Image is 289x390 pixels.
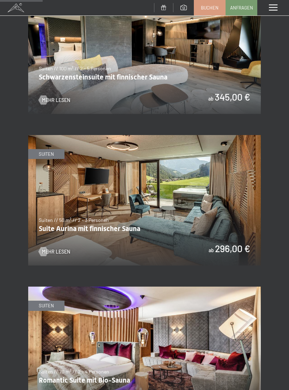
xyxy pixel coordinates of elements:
[39,97,70,104] a: Mehr Lesen
[226,0,257,15] a: Anfragen
[28,287,261,291] a: Romantic Suite mit Bio-Sauna
[201,5,219,11] span: Buchen
[28,135,261,266] img: Suite Aurina mit finnischer Sauna
[194,0,225,15] a: Buchen
[42,97,70,104] span: Mehr Lesen
[42,248,70,255] span: Mehr Lesen
[28,135,261,140] a: Suite Aurina mit finnischer Sauna
[230,5,253,11] span: Anfragen
[39,248,70,255] a: Mehr Lesen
